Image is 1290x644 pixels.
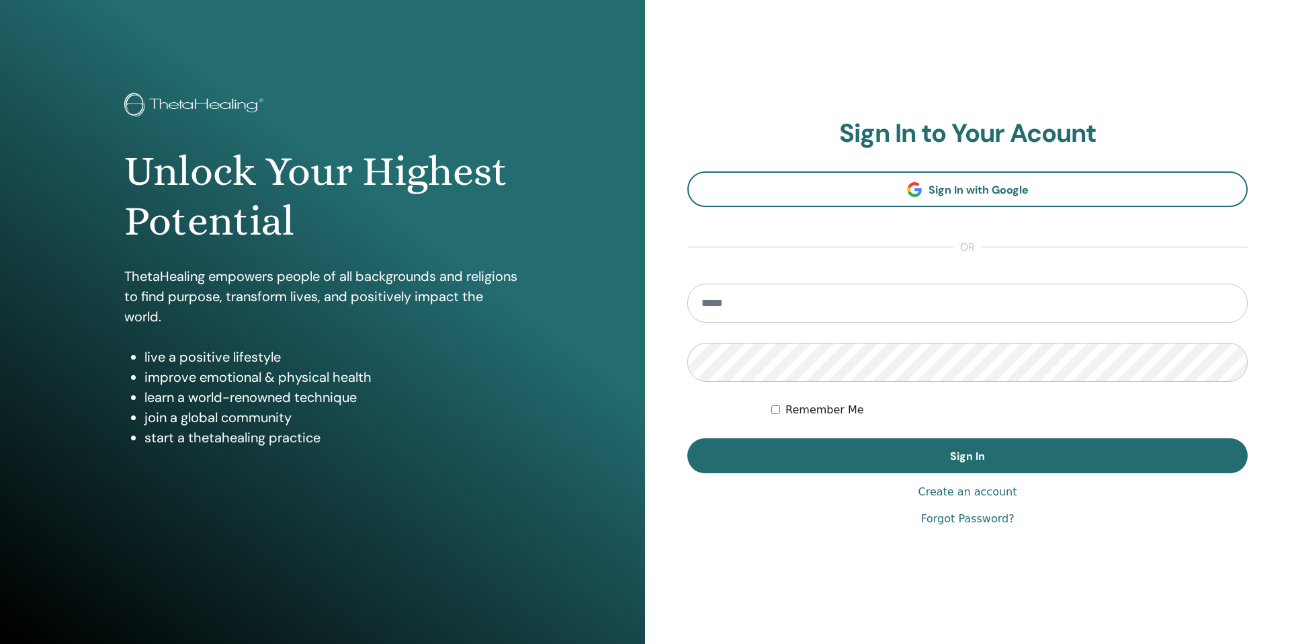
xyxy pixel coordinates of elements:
li: live a positive lifestyle [144,347,521,367]
li: join a global community [144,407,521,428]
h1: Unlock Your Highest Potential [124,147,521,247]
div: Keep me authenticated indefinitely or until I manually logout [771,402,1248,418]
li: learn a world-renowned technique [144,387,521,407]
label: Remember Me [785,402,864,418]
h2: Sign In to Your Acount [687,118,1248,149]
li: improve emotional & physical health [144,367,521,387]
span: Sign In [950,449,985,463]
p: ThetaHealing empowers people of all backgrounds and religions to find purpose, transform lives, a... [124,266,521,327]
a: Create an account [918,484,1017,500]
button: Sign In [687,438,1248,473]
span: or [953,239,982,255]
a: Sign In with Google [687,171,1248,207]
a: Forgot Password? [920,511,1014,527]
li: start a thetahealing practice [144,428,521,448]
span: Sign In with Google [929,183,1029,197]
